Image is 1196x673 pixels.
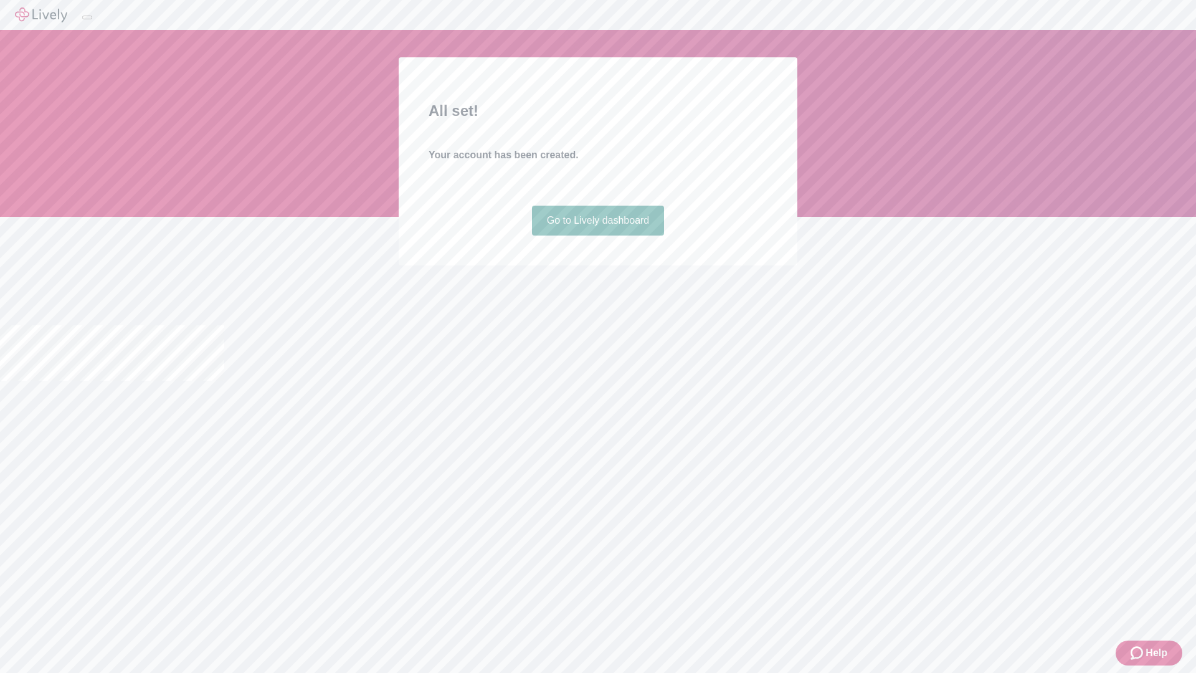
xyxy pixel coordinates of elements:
[1116,641,1182,666] button: Zendesk support iconHelp
[1146,646,1167,661] span: Help
[82,16,92,19] button: Log out
[532,206,665,236] a: Go to Lively dashboard
[429,100,767,122] h2: All set!
[1131,646,1146,661] svg: Zendesk support icon
[429,148,767,163] h4: Your account has been created.
[15,7,67,22] img: Lively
